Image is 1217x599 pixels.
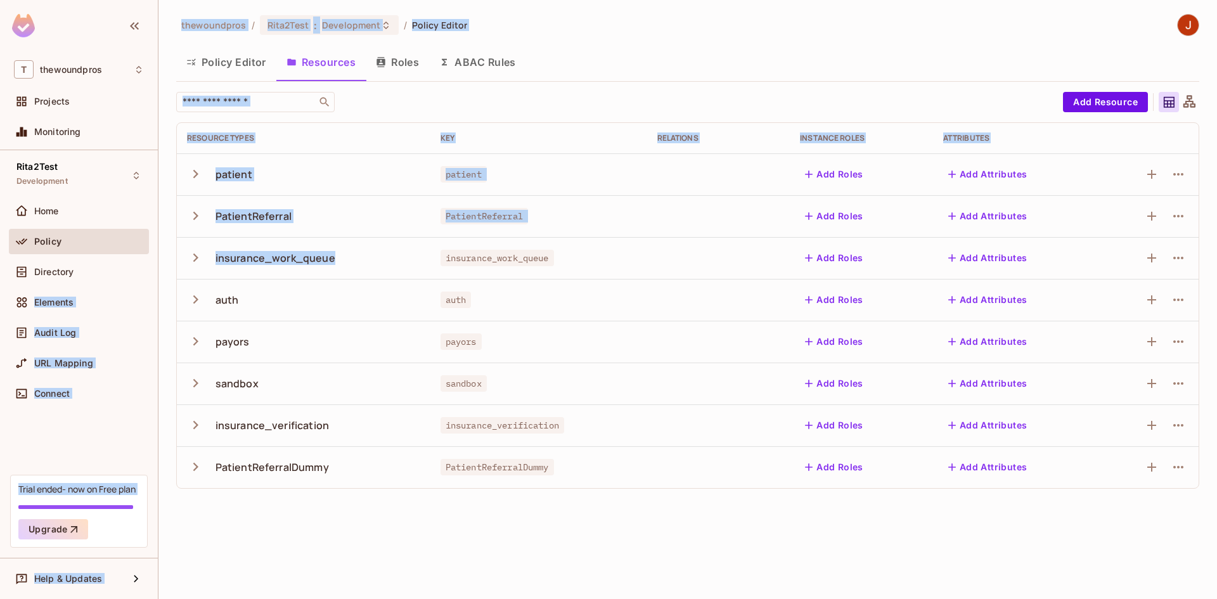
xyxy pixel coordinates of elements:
span: the active workspace [181,19,247,31]
div: sandbox [216,377,259,390]
span: Rita2Test [16,162,58,172]
img: SReyMgAAAABJRU5ErkJggg== [12,14,35,37]
button: Resources [276,46,366,78]
li: / [404,19,407,31]
button: Add Roles [800,290,868,310]
span: Development [322,19,380,31]
button: Add Roles [800,164,868,184]
div: PatientReferral [216,209,292,223]
div: PatientReferralDummy [216,460,329,474]
span: auth [441,292,472,308]
div: insurance_work_queue [216,251,335,265]
span: PatientReferral [441,208,528,224]
button: Add Roles [800,206,868,226]
button: Upgrade [18,519,88,539]
div: payors [216,335,250,349]
button: Add Roles [800,373,868,394]
button: Add Attributes [943,373,1033,394]
button: Add Roles [800,415,868,435]
button: ABAC Rules [429,46,526,78]
button: Add Roles [800,248,868,268]
span: : [313,20,318,30]
span: Policy [34,236,61,247]
img: Javier Amador [1178,15,1199,35]
button: Policy Editor [176,46,276,78]
span: Development [16,176,68,186]
li: / [252,19,255,31]
div: auth [216,293,239,307]
span: Home [34,206,59,216]
button: Add Attributes [943,164,1033,184]
span: Connect [34,389,70,399]
button: Add Roles [800,332,868,352]
span: patient [441,166,487,183]
span: PatientReferralDummy [441,459,554,475]
span: sandbox [441,375,487,392]
button: Add Attributes [943,206,1033,226]
button: Add Attributes [943,248,1033,268]
span: Directory [34,267,74,277]
span: payors [441,333,482,350]
span: insurance_verification [441,417,564,434]
span: T [14,60,34,79]
div: Resource Types [187,133,420,143]
span: Elements [34,297,74,307]
div: Trial ended- now on Free plan [18,483,136,495]
span: Audit Log [34,328,76,338]
span: Projects [34,96,70,106]
span: Rita2Test [267,19,309,31]
div: Key [441,133,637,143]
button: Add Roles [800,457,868,477]
button: Add Attributes [943,457,1033,477]
span: insurance_work_queue [441,250,554,266]
span: Policy Editor [412,19,468,31]
button: Add Attributes [943,290,1033,310]
button: Add Attributes [943,415,1033,435]
span: Monitoring [34,127,81,137]
div: patient [216,167,252,181]
div: Relations [657,133,780,143]
button: Add Resource [1063,92,1148,112]
div: Attributes [943,133,1088,143]
button: Add Attributes [943,332,1033,352]
span: Workspace: thewoundpros [40,65,102,75]
div: Instance roles [800,133,923,143]
button: Roles [366,46,429,78]
span: URL Mapping [34,358,93,368]
span: Help & Updates [34,574,102,584]
div: insurance_verification [216,418,329,432]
